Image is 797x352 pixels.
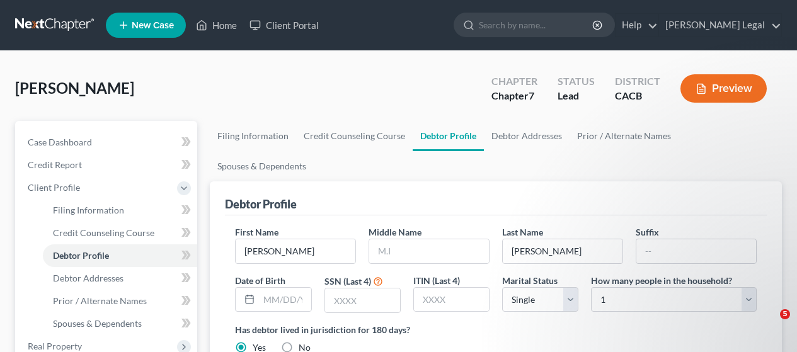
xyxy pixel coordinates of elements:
[780,309,790,319] span: 5
[53,227,154,238] span: Credit Counseling Course
[616,14,658,37] a: Help
[43,290,197,312] a: Prior / Alternate Names
[53,250,109,261] span: Debtor Profile
[484,121,570,151] a: Debtor Addresses
[225,196,297,212] div: Debtor Profile
[132,21,174,30] span: New Case
[491,89,537,103] div: Chapter
[15,79,134,97] span: [PERSON_NAME]
[43,312,197,335] a: Spouses & Dependents
[570,121,679,151] a: Prior / Alternate Names
[18,131,197,154] a: Case Dashboard
[43,267,197,290] a: Debtor Addresses
[53,318,142,329] span: Spouses & Dependents
[236,239,355,263] input: --
[53,295,147,306] span: Prior / Alternate Names
[53,205,124,215] span: Filing Information
[43,222,197,244] a: Credit Counseling Course
[296,121,413,151] a: Credit Counseling Course
[235,274,285,287] label: Date of Birth
[413,274,460,287] label: ITIN (Last 4)
[615,74,660,89] div: District
[414,288,489,312] input: XXXX
[210,151,314,181] a: Spouses & Dependents
[28,137,92,147] span: Case Dashboard
[502,274,558,287] label: Marital Status
[259,288,311,312] input: MM/DD/YYYY
[28,159,82,170] span: Credit Report
[53,273,123,283] span: Debtor Addresses
[235,225,278,239] label: First Name
[413,121,484,151] a: Debtor Profile
[190,14,243,37] a: Home
[479,13,594,37] input: Search by name...
[324,275,371,288] label: SSN (Last 4)
[369,239,489,263] input: M.I
[503,239,622,263] input: --
[43,199,197,222] a: Filing Information
[754,309,784,339] iframe: Intercom live chat
[325,288,400,312] input: XXXX
[210,121,296,151] a: Filing Information
[369,225,421,239] label: Middle Name
[680,74,767,103] button: Preview
[235,323,757,336] label: Has debtor lived in jurisdiction for 180 days?
[28,182,80,193] span: Client Profile
[28,341,82,351] span: Real Property
[558,89,595,103] div: Lead
[615,89,660,103] div: CACB
[243,14,325,37] a: Client Portal
[558,74,595,89] div: Status
[636,225,659,239] label: Suffix
[491,74,537,89] div: Chapter
[43,244,197,267] a: Debtor Profile
[502,225,543,239] label: Last Name
[659,14,781,37] a: [PERSON_NAME] Legal
[18,154,197,176] a: Credit Report
[529,89,534,101] span: 7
